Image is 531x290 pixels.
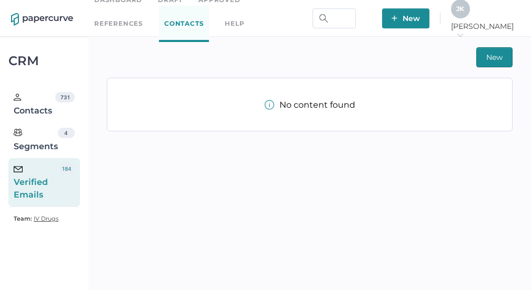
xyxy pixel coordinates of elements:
[159,6,209,42] a: Contacts
[14,92,55,117] div: Contacts
[8,56,80,66] div: CRM
[392,15,397,21] img: plus-white.e19ec114.svg
[14,212,58,225] a: Team: IV Drugs
[382,8,429,28] button: New
[14,163,59,201] div: Verified Emails
[94,18,143,29] a: References
[313,8,356,28] input: Search Workspace
[486,48,503,67] span: New
[34,215,58,222] span: IV Drugs
[14,94,21,101] img: person.20a629c4.svg
[58,128,75,138] div: 4
[392,8,420,28] span: New
[265,100,355,110] div: No content found
[59,163,75,174] div: 184
[456,32,464,39] i: arrow_right
[225,18,244,29] div: help
[319,14,328,23] img: search.bf03fe8b.svg
[14,128,58,153] div: Segments
[265,100,274,110] img: info-tooltip-active.a952ecf1.svg
[11,13,73,26] img: papercurve-logo-colour.7244d18c.svg
[14,166,23,172] img: email-icon-black.c777dcea.svg
[14,128,22,137] img: segments.b9481e3d.svg
[451,22,520,40] span: [PERSON_NAME]
[456,5,464,13] span: J K
[55,92,75,102] div: 731
[476,47,513,67] button: New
